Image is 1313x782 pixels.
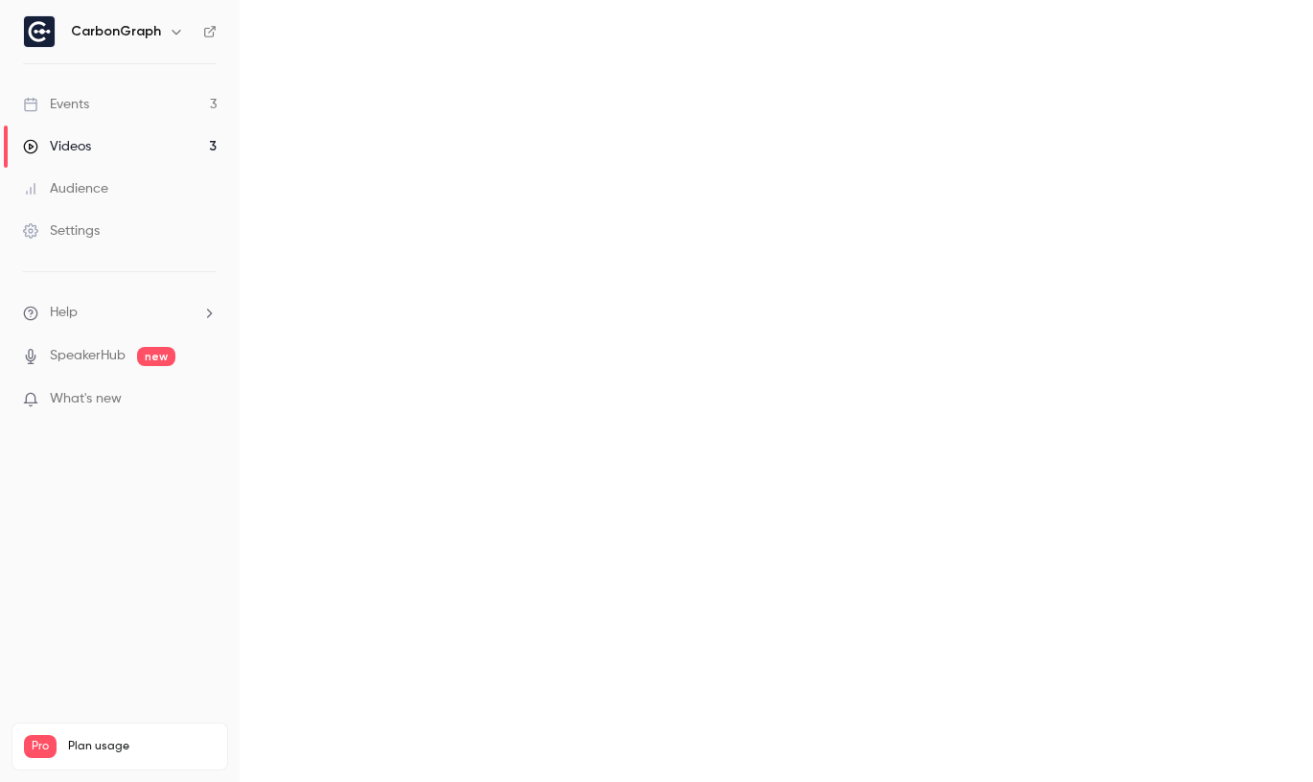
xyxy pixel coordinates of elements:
[68,739,216,754] span: Plan usage
[23,221,100,241] div: Settings
[50,389,122,409] span: What's new
[194,391,217,408] iframe: Noticeable Trigger
[137,347,175,366] span: new
[71,22,161,41] h6: CarbonGraph
[23,303,217,323] li: help-dropdown-opener
[23,179,108,198] div: Audience
[24,16,55,47] img: CarbonGraph
[23,137,91,156] div: Videos
[24,735,57,758] span: Pro
[50,303,78,323] span: Help
[50,346,126,366] a: SpeakerHub
[23,95,89,114] div: Events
